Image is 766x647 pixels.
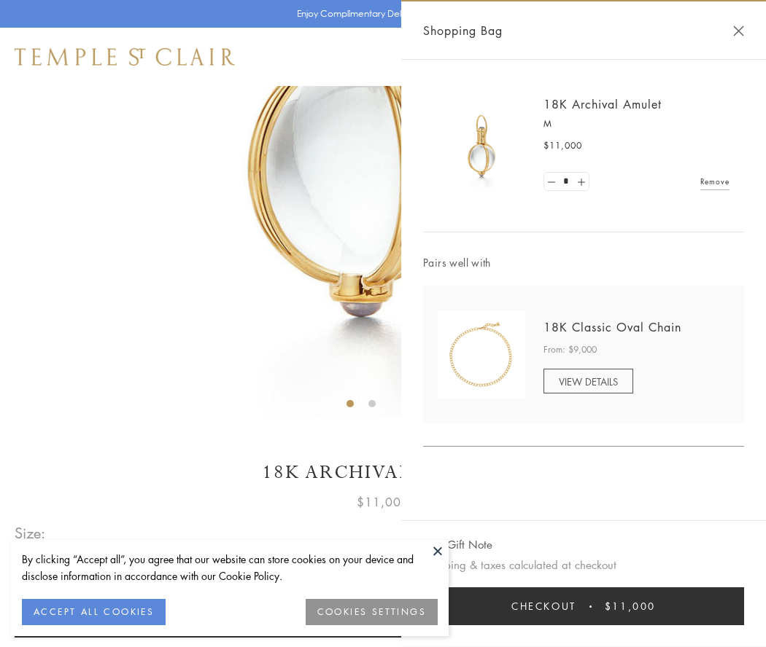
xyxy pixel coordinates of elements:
[543,96,662,112] a: 18K Archival Amulet
[423,556,744,574] p: Shipping & taxes calculated at checkout
[15,460,751,485] h1: 18K Archival Amulet
[423,254,744,271] span: Pairs well with
[543,117,730,131] p: M
[543,369,633,393] a: VIEW DETAILS
[22,599,166,625] button: ACCEPT ALL COOKIES
[306,599,438,625] button: COOKIES SETTINGS
[423,587,744,625] button: Checkout $11,000
[297,7,463,21] p: Enjoy Complimentary Delivery & Returns
[438,311,525,399] img: N88865-OV18
[573,173,588,191] a: Set quantity to 2
[700,173,730,189] a: Remove
[438,102,525,189] img: 18K Archival Amulet
[543,342,597,357] span: From: $9,000
[559,375,618,388] span: VIEW DETAILS
[733,26,744,36] button: Close Shopping Bag
[543,319,681,335] a: 18K Classic Oval Chain
[543,138,582,153] span: $11,000
[423,536,492,554] button: Add Gift Note
[605,598,656,614] span: $11,000
[22,551,438,584] div: By clicking “Accept all”, you agree that our website can store cookies on your device and disclos...
[511,598,576,614] span: Checkout
[15,48,235,66] img: Temple St. Clair
[423,21,503,40] span: Shopping Bag
[357,493,409,511] span: $11,000
[544,173,559,191] a: Set quantity to 0
[15,521,47,545] span: Size:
